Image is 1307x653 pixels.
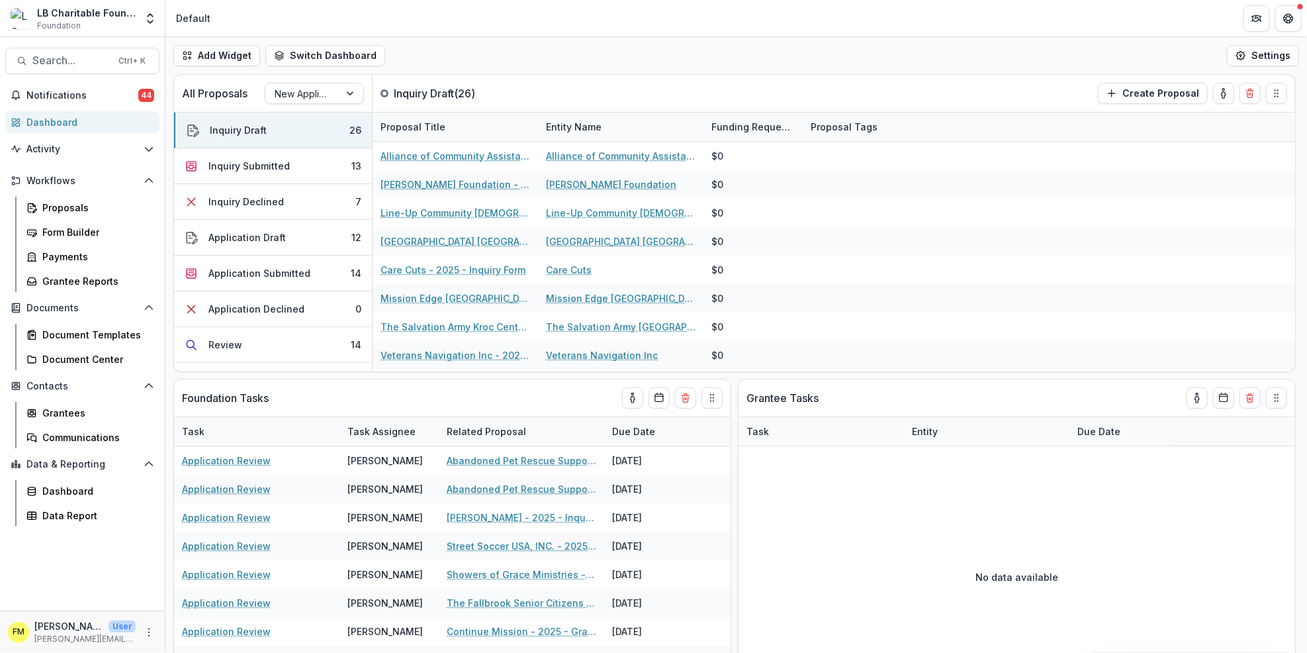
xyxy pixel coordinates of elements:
[182,539,271,553] a: Application Review
[171,9,216,28] nav: breadcrumb
[711,206,723,220] div: $0
[373,113,538,141] div: Proposal Title
[447,482,596,496] a: Abandoned Pet Rescue Support - 2025 - Grant Funding Request Requirements and Questionnaires
[604,532,703,560] div: [DATE]
[381,206,530,220] a: Line-Up Community [DEMOGRAPHIC_DATA] - 2025 - Inquiry Form
[182,454,271,468] a: Application Review
[711,291,723,305] div: $0
[174,113,372,148] button: Inquiry Draft26
[21,197,159,219] a: Proposals
[711,348,723,362] div: $0
[711,149,723,163] div: $0
[703,113,803,141] div: Funding Requested
[21,246,159,268] a: Payments
[37,6,136,20] div: LB Charitable Foundation
[21,270,159,292] a: Grantee Reports
[1239,387,1261,409] button: Delete card
[604,560,703,589] div: [DATE]
[546,263,592,277] a: Care Cuts
[13,628,24,636] div: Francisca Mendoza
[42,352,149,366] div: Document Center
[746,390,819,406] p: Grantee Tasks
[373,120,453,134] div: Proposal Title
[604,417,703,446] div: Due Date
[26,459,138,470] span: Data & Reporting
[439,425,534,438] div: Related Proposal
[5,48,159,74] button: Search...
[42,484,149,498] div: Dashboard
[174,425,212,438] div: Task
[1098,83,1208,104] button: Create Proposal
[351,338,361,352] div: 14
[42,509,149,523] div: Data Report
[210,123,267,137] div: Inquiry Draft
[174,327,372,363] button: Review14
[546,149,696,163] a: Alliance of Community Assistance Ministries, Inc. (ACAM)
[711,234,723,248] div: $0
[208,266,310,280] div: Application Submitted
[703,120,803,134] div: Funding Requested
[381,320,530,334] a: The Salvation Army Kroc Center - 2025 - Inquiry Form
[711,177,723,191] div: $0
[1239,83,1261,104] button: Delete card
[26,303,138,314] span: Documents
[904,417,1069,446] div: Entity
[381,149,530,163] a: Alliance of Community Assistance Ministries, Inc. (ACAM) - 2025 - Inquiry Form
[439,417,604,446] div: Related Proposal
[174,291,372,327] button: Application Declined0
[381,348,530,362] a: Veterans Navigation Inc - 2025 - Inquiry Form
[347,539,423,553] div: [PERSON_NAME]
[5,85,159,106] button: Notifications44
[42,250,149,264] div: Payments
[5,170,159,191] button: Open Workflows
[34,633,136,645] p: [PERSON_NAME][EMAIL_ADDRESS][DOMAIN_NAME]
[604,425,663,438] div: Due Date
[803,113,968,141] div: Proposal Tags
[208,159,290,173] div: Inquiry Submitted
[182,511,271,525] a: Application Review
[546,177,676,191] a: [PERSON_NAME] Foundation
[349,123,361,137] div: 26
[351,230,361,244] div: 12
[538,120,609,134] div: Entity Name
[5,376,159,397] button: Open Contacts
[546,291,696,305] a: Mission Edge [GEOGRAPHIC_DATA]
[21,324,159,346] a: Document Templates
[447,539,596,553] a: Street Soccer USA, INC. - 2025 - Inquiry Form
[182,625,271,638] a: Application Review
[174,148,372,184] button: Inquiry Submitted13
[351,266,361,280] div: 14
[1266,83,1287,104] button: Drag
[1069,417,1169,446] div: Due Date
[355,302,361,316] div: 0
[604,503,703,532] div: [DATE]
[447,596,596,610] a: The Fallbrook Senior Citizens Service Club - 2025 - Grant Funding Request Requirements and Questi...
[208,302,304,316] div: Application Declined
[604,475,703,503] div: [DATE]
[141,5,159,32] button: Open entity switcher
[447,511,596,525] a: [PERSON_NAME] - 2025 - Inquiry Form
[447,568,596,581] a: Showers of Grace Ministries - 2025 - Inquiry Form
[803,120,885,134] div: Proposal Tags
[176,11,210,25] div: Default
[182,390,269,406] p: Foundation Tasks
[208,230,286,244] div: Application Draft
[5,111,159,133] a: Dashboard
[546,206,696,220] a: Line-Up Community [DEMOGRAPHIC_DATA]
[21,221,159,243] a: Form Builder
[11,8,32,29] img: LB Charitable Foundation
[5,454,159,475] button: Open Data & Reporting
[116,54,148,68] div: Ctrl + K
[141,625,157,640] button: More
[546,348,658,362] a: Veterans Navigation Inc
[1275,5,1302,32] button: Get Help
[182,85,248,101] p: All Proposals
[42,406,149,420] div: Grantees
[339,417,439,446] div: Task Assignee
[5,297,159,319] button: Open Documents
[739,417,904,446] div: Task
